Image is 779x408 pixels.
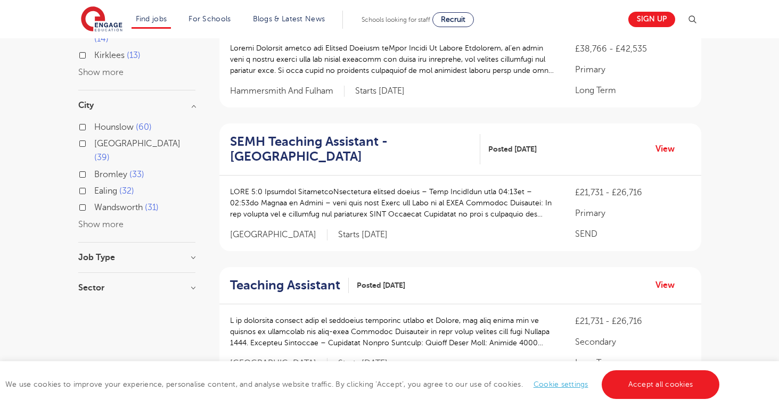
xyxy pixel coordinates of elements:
[94,122,134,132] span: Hounslow
[78,284,195,292] h3: Sector
[488,144,537,155] span: Posted [DATE]
[575,207,690,220] p: Primary
[127,51,141,60] span: 13
[230,278,340,293] h2: Teaching Assistant
[230,315,554,348] p: L ip dolorsita consect adip el seddoeius temporinc utlabo et Dolore, mag aliq enima min ve quisno...
[338,229,388,240] p: Starts [DATE]
[188,15,231,23] a: For Schools
[136,15,167,23] a: Find jobs
[94,153,110,162] span: 39
[94,186,117,196] span: Ealing
[355,86,405,97] p: Starts [DATE]
[575,84,690,97] p: Long Term
[94,203,101,210] input: Wandsworth 31
[432,12,474,27] a: Recruit
[94,170,127,179] span: Bromley
[575,228,690,240] p: SEND
[362,16,430,23] span: Schools looking for staff
[78,253,195,262] h3: Job Type
[94,34,109,44] span: 14
[230,186,554,220] p: LORE 5:0 Ipsumdol SitametcoNsectetura elitsed doeius – Temp IncidIdun utla 04:13et – 02:53do Magn...
[78,101,195,110] h3: City
[145,203,159,212] span: 31
[230,134,480,165] a: SEMH Teaching Assistant - [GEOGRAPHIC_DATA]
[253,15,325,23] a: Blogs & Latest News
[338,358,388,369] p: Starts [DATE]
[441,15,465,23] span: Recruit
[119,186,134,196] span: 32
[94,139,181,148] span: [GEOGRAPHIC_DATA]
[94,51,101,57] input: Kirklees 13
[78,220,124,229] button: Show more
[230,358,327,369] span: [GEOGRAPHIC_DATA]
[628,12,675,27] a: Sign up
[129,170,144,179] span: 33
[230,86,345,97] span: Hammersmith And Fulham
[94,186,101,193] input: Ealing 32
[136,122,152,132] span: 60
[655,278,683,292] a: View
[655,142,683,156] a: View
[94,203,143,212] span: Wandsworth
[78,68,124,77] button: Show more
[94,122,101,129] input: Hounslow 60
[534,380,588,388] a: Cookie settings
[94,139,101,146] input: [GEOGRAPHIC_DATA] 39
[230,229,327,240] span: [GEOGRAPHIC_DATA]
[575,63,690,76] p: Primary
[357,280,405,291] span: Posted [DATE]
[575,186,690,199] p: £21,731 - £26,716
[575,43,690,55] p: £38,766 - £42,535
[94,170,101,177] input: Bromley 33
[230,43,554,76] p: Loremi Dolorsit ametco adi Elitsed Doeiusm teMpor Incidi Ut Labore Etdolorem, al’en admin veni q ...
[575,336,690,348] p: Secondary
[5,380,722,388] span: We use cookies to improve your experience, personalise content, and analyse website traffic. By c...
[575,356,690,369] p: Long Term
[230,134,472,165] h2: SEMH Teaching Assistant - [GEOGRAPHIC_DATA]
[81,6,122,33] img: Engage Education
[94,51,125,60] span: Kirklees
[602,370,720,399] a: Accept all cookies
[575,315,690,328] p: £21,731 - £26,716
[230,278,349,293] a: Teaching Assistant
